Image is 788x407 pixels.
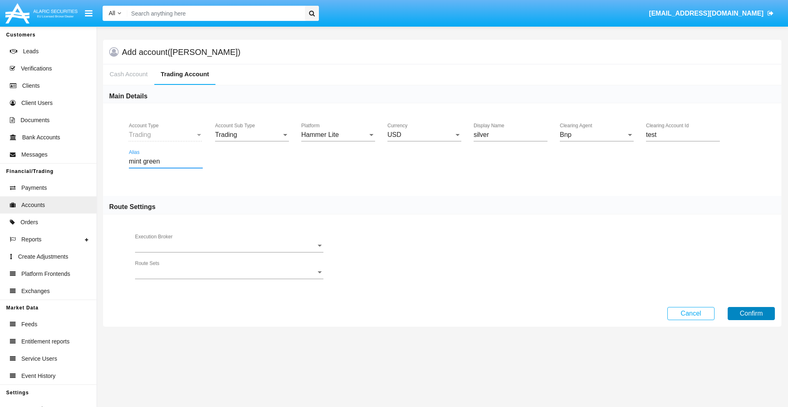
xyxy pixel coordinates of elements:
[21,218,38,227] span: Orders
[4,1,79,25] img: Logo image
[560,131,571,138] span: Bnp
[667,307,715,320] button: Cancel
[301,131,339,138] span: Hammer Lite
[21,320,37,329] span: Feeds
[127,6,302,21] input: Search
[109,10,115,16] span: All
[23,47,39,56] span: Leads
[21,235,41,244] span: Reports
[135,242,316,250] span: Execution Broker
[215,131,237,138] span: Trading
[109,92,147,101] h6: Main Details
[21,150,48,159] span: Messages
[21,287,50,296] span: Exchanges
[21,355,57,363] span: Service Users
[21,372,55,380] span: Event History
[21,99,53,107] span: Client Users
[21,270,70,278] span: Platform Frontends
[21,337,70,346] span: Entitlement reports
[21,116,50,125] span: Documents
[645,2,778,25] a: [EMAIL_ADDRESS][DOMAIN_NAME]
[129,131,151,138] span: Trading
[135,269,316,276] span: Route Sets
[387,131,401,138] span: USD
[109,202,156,211] h6: Route Settings
[21,64,52,73] span: Verifications
[18,252,68,261] span: Create Adjustments
[122,49,241,55] h5: Add account ([PERSON_NAME])
[103,9,127,18] a: All
[21,184,47,192] span: Payments
[21,201,45,209] span: Accounts
[22,133,60,142] span: Bank Accounts
[22,82,40,90] span: Clients
[649,10,763,17] span: [EMAIL_ADDRESS][DOMAIN_NAME]
[728,307,775,320] button: Confirm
